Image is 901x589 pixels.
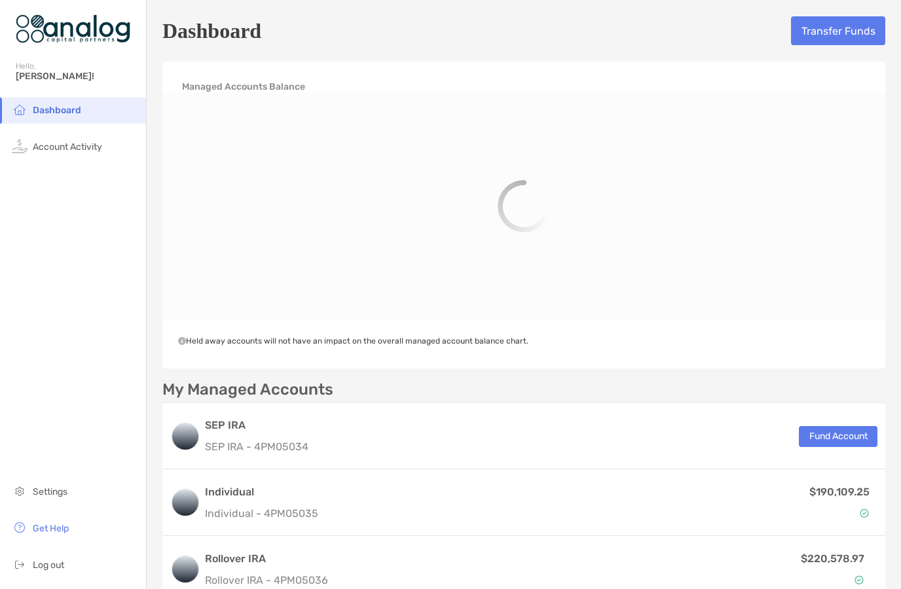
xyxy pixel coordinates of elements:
[33,105,81,116] span: Dashboard
[33,141,102,152] span: Account Activity
[801,550,864,567] p: $220,578.97
[205,505,318,522] p: Individual - 4PM05035
[33,560,64,571] span: Log out
[33,523,69,534] span: Get Help
[855,575,864,584] img: Account Status icon
[791,16,885,45] button: Transfer Funds
[205,484,318,500] h3: Individual
[809,484,870,500] p: $190,109.25
[162,382,333,398] p: My Managed Accounts
[799,426,877,447] button: Fund Account
[205,418,308,433] h3: SEP IRA
[12,101,28,117] img: household icon
[33,486,67,497] span: Settings
[16,5,130,52] img: Zoe Logo
[178,336,528,346] span: Held away accounts will not have an impact on the overall managed account balance chart.
[16,71,138,82] span: [PERSON_NAME]!
[172,423,198,450] img: logo account
[12,138,28,154] img: activity icon
[162,16,261,46] h5: Dashboard
[205,438,308,455] p: SEP IRA - 4PM05034
[12,556,28,572] img: logout icon
[12,483,28,499] img: settings icon
[172,490,198,516] img: logo account
[12,520,28,535] img: get-help icon
[860,509,869,518] img: Account Status icon
[172,556,198,582] img: logo account
[205,572,618,588] p: Rollover IRA - 4PM05036
[182,81,305,92] h4: Managed Accounts Balance
[205,551,618,567] h3: Rollover IRA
